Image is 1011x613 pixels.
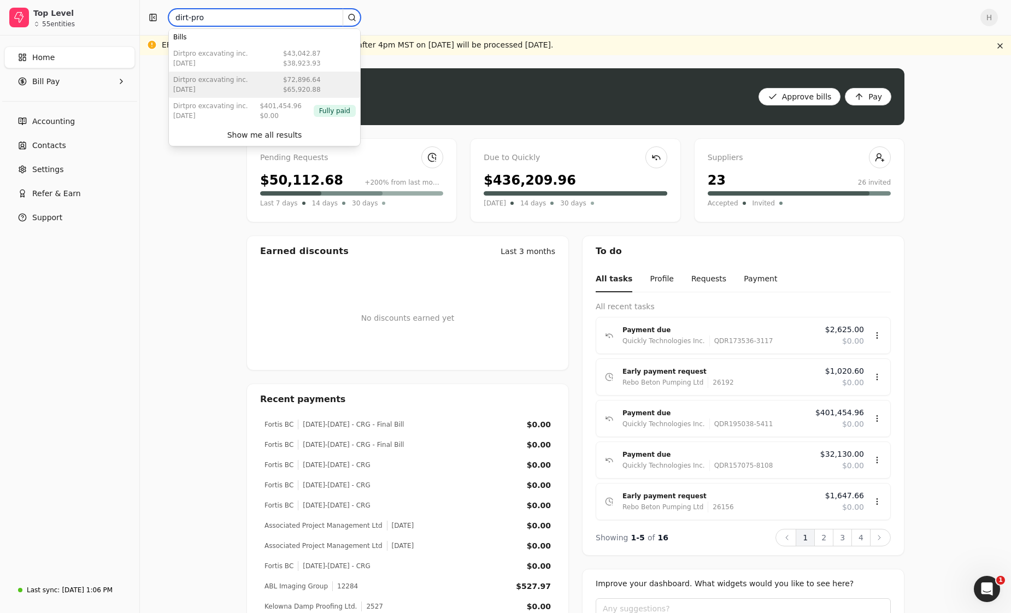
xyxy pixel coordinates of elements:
div: [DATE]-[DATE] - CRG [298,500,370,510]
div: $401,454.96 [260,101,301,111]
div: [DATE] [387,521,414,531]
span: Accounting [32,116,75,127]
span: 30 days [352,198,378,209]
button: Pay [845,88,891,105]
span: $0.00 [842,335,864,347]
div: $0.00 [527,520,551,532]
div: Quickly Technologies Inc. [622,419,705,429]
div: Suppliers [708,152,891,164]
div: [DATE]-[DATE] - CRG [298,460,370,470]
span: $1,020.60 [825,366,864,377]
div: $527.97 [516,581,551,592]
div: 2527 [361,602,383,611]
span: 14 days [312,198,338,209]
div: Fortis BC [264,500,293,510]
span: 1 - 5 [631,533,645,542]
div: $0.00 [527,601,551,612]
span: 30 days [560,198,586,209]
div: $436,209.96 [484,170,576,190]
div: $0.00 [527,419,551,431]
div: Associated Project Management Ltd [264,521,383,531]
a: Home [4,46,135,68]
button: All tasks [596,267,632,292]
span: 1 [996,576,1005,585]
div: QDR157075-8108 [709,460,773,471]
div: Show me all results [227,129,302,141]
div: [DATE] [173,85,248,95]
div: Suggestions [169,29,360,124]
input: Search [168,9,361,26]
div: $0.00 [260,111,301,121]
div: ABL Imaging Group [264,581,328,591]
div: Kelowna Damp Proofing Ltd. [264,602,357,611]
button: Support [4,207,135,228]
div: DirtPro Excavating Inc. [173,75,248,85]
div: Associated Project Management Ltd [264,541,383,551]
a: Settings [4,158,135,180]
div: Improve your dashboard. What widgets would you like to see here? [596,578,891,590]
div: [DATE] 1:06 PM [62,585,113,595]
div: QDR195038-5411 [709,419,773,429]
div: Last sync: [27,585,60,595]
span: Bill Pay [32,76,60,87]
span: Invited [753,198,775,209]
button: 3 [833,529,852,546]
div: $65,920.88 [283,85,321,95]
div: Fortis BC [264,480,293,490]
span: Support [32,212,62,223]
div: Quickly Technologies Inc. [622,335,705,346]
div: Last 3 months [501,246,555,257]
span: Home [32,52,55,63]
span: $0.00 [842,502,864,513]
div: +200% from last month [365,178,443,187]
div: Early payment request [622,491,816,502]
div: Quickly Technologies Inc. [622,460,705,471]
button: H [980,9,998,26]
div: 12284 [332,581,358,591]
div: [DATE] [173,111,248,121]
div: $0.00 [527,561,551,572]
button: 4 [851,529,871,546]
button: Requests [691,267,726,292]
span: 16 [658,533,668,542]
div: Pending Requests [260,152,443,164]
span: $0.00 [842,419,864,430]
div: QDR173536-3117 [709,335,773,346]
div: [DATE]-[DATE] - CRG - Final Bill [298,440,404,450]
div: Recent payments [247,384,568,415]
span: Fully paid [319,106,350,116]
div: $43,042.87 [283,49,321,58]
div: DirtPro Excavating Inc. [173,49,248,58]
div: All recent tasks [596,301,891,313]
div: $0.00 [527,439,551,451]
div: Payment due [622,449,812,460]
div: $50,112.68 [260,170,343,190]
div: $0.00 [527,500,551,511]
div: [DATE]-[DATE] - CRG [298,561,370,571]
span: $401,454.96 [815,407,864,419]
span: $1,647.66 [825,490,864,502]
div: Fortis BC [264,420,293,429]
a: Last sync:[DATE] 1:06 PM [4,580,135,600]
div: DirtPro Excavating Inc. [173,101,248,111]
span: Settings [32,164,63,175]
div: [DATE] [173,58,248,68]
button: Bill Pay [4,70,135,92]
span: 14 days [520,198,546,209]
div: 26156 [708,502,733,512]
div: $38,923.93 [283,58,321,68]
div: To do [583,236,904,267]
div: [DATE]-[DATE] - CRG - Final Bill [298,420,404,429]
div: Fortis BC [264,460,293,470]
button: Show me all results [171,126,358,144]
div: Top Level [33,8,130,19]
div: 55 entities [42,21,75,27]
span: $32,130.00 [820,449,864,460]
div: 26 invited [858,178,891,187]
div: Payment due [622,408,807,419]
div: Early payment request [622,366,816,377]
div: No discounts earned yet [361,295,455,341]
div: [DATE]-[DATE] - CRG [298,480,370,490]
span: Accepted [708,198,738,209]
